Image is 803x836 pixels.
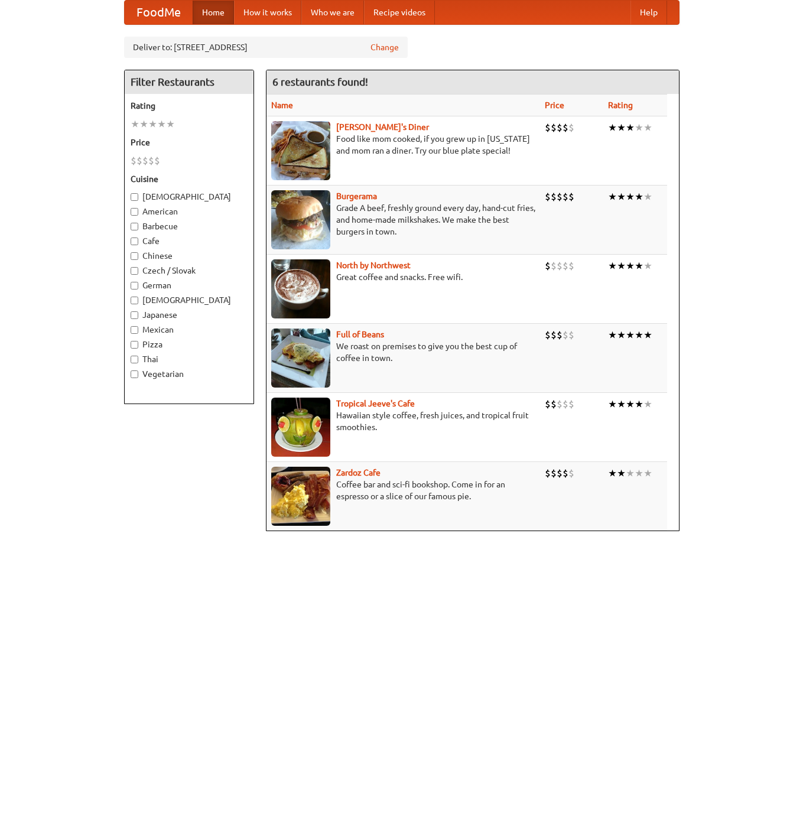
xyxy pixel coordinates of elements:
[124,37,408,58] div: Deliver to: [STREET_ADDRESS]
[271,398,330,457] img: jeeves.jpg
[608,121,617,134] li: ★
[563,190,568,203] li: $
[136,154,142,167] li: $
[131,136,248,148] h5: Price
[271,190,330,249] img: burgerama.jpg
[617,121,626,134] li: ★
[336,261,411,270] a: North by Northwest
[131,341,138,349] input: Pizza
[635,121,643,134] li: ★
[608,328,617,341] li: ★
[272,76,368,87] ng-pluralize: 6 restaurants found!
[131,118,139,131] li: ★
[545,100,564,110] a: Price
[271,271,535,283] p: Great coffee and snacks. Free wifi.
[551,121,557,134] li: $
[131,235,248,247] label: Cafe
[131,208,138,216] input: American
[557,259,563,272] li: $
[551,259,557,272] li: $
[131,368,248,380] label: Vegetarian
[551,398,557,411] li: $
[617,190,626,203] li: ★
[557,467,563,480] li: $
[166,118,175,131] li: ★
[545,467,551,480] li: $
[131,154,136,167] li: $
[643,467,652,480] li: ★
[131,294,248,306] label: [DEMOGRAPHIC_DATA]
[617,398,626,411] li: ★
[643,328,652,341] li: ★
[551,328,557,341] li: $
[568,190,574,203] li: $
[131,206,248,217] label: American
[139,118,148,131] li: ★
[131,356,138,363] input: Thai
[271,328,330,388] img: beans.jpg
[271,467,330,526] img: zardoz.jpg
[301,1,364,24] a: Who we are
[336,399,415,408] b: Tropical Jeeve's Cafe
[148,118,157,131] li: ★
[630,1,667,24] a: Help
[635,328,643,341] li: ★
[643,190,652,203] li: ★
[131,282,138,289] input: German
[131,265,248,277] label: Czech / Slovak
[557,398,563,411] li: $
[336,122,429,132] a: [PERSON_NAME]'s Diner
[635,190,643,203] li: ★
[131,238,138,245] input: Cafe
[271,121,330,180] img: sallys.jpg
[568,259,574,272] li: $
[643,121,652,134] li: ★
[157,118,166,131] li: ★
[626,328,635,341] li: ★
[271,340,535,364] p: We roast on premises to give you the best cup of coffee in town.
[626,121,635,134] li: ★
[551,190,557,203] li: $
[271,133,535,157] p: Food like mom cooked, if you grew up in [US_STATE] and mom ran a diner. Try our blue plate special!
[563,259,568,272] li: $
[131,309,248,321] label: Japanese
[557,328,563,341] li: $
[545,190,551,203] li: $
[148,154,154,167] li: $
[131,193,138,201] input: [DEMOGRAPHIC_DATA]
[608,398,617,411] li: ★
[563,398,568,411] li: $
[568,398,574,411] li: $
[131,311,138,319] input: Japanese
[626,190,635,203] li: ★
[271,409,535,433] p: Hawaiian style coffee, fresh juices, and tropical fruit smoothies.
[563,467,568,480] li: $
[626,467,635,480] li: ★
[271,100,293,110] a: Name
[617,328,626,341] li: ★
[551,467,557,480] li: $
[608,259,617,272] li: ★
[234,1,301,24] a: How it works
[131,339,248,350] label: Pizza
[608,100,633,110] a: Rating
[131,191,248,203] label: [DEMOGRAPHIC_DATA]
[131,353,248,365] label: Thai
[336,330,384,339] a: Full of Beans
[626,398,635,411] li: ★
[545,259,551,272] li: $
[131,279,248,291] label: German
[336,468,381,477] a: Zardoz Cafe
[131,250,248,262] label: Chinese
[131,100,248,112] h5: Rating
[635,467,643,480] li: ★
[271,479,535,502] p: Coffee bar and sci-fi bookshop. Come in for an espresso or a slice of our famous pie.
[131,252,138,260] input: Chinese
[131,220,248,232] label: Barbecue
[336,191,377,201] a: Burgerama
[635,398,643,411] li: ★
[125,1,193,24] a: FoodMe
[563,121,568,134] li: $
